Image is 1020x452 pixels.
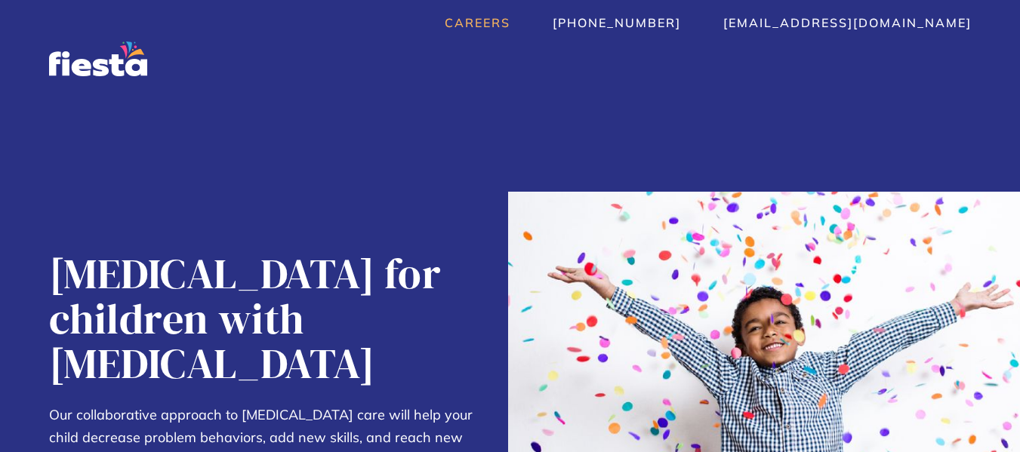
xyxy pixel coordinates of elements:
a: home [49,42,147,76]
a: Careers [445,15,510,30]
a: [PHONE_NUMBER] [553,15,681,30]
h1: [MEDICAL_DATA] for children with [MEDICAL_DATA] [49,251,492,386]
a: [EMAIL_ADDRESS][DOMAIN_NAME] [723,15,972,30]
